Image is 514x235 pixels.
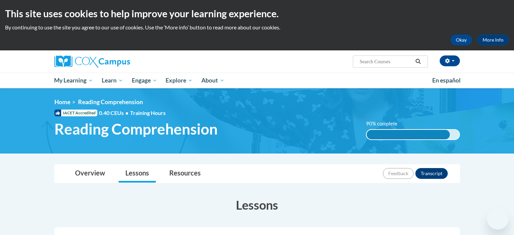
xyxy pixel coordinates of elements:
span: Explore [166,76,193,85]
span: Learn [102,76,123,85]
a: Explore [161,73,197,88]
span: IACET Accredited [54,110,97,116]
button: Account Settings [440,55,460,66]
iframe: Button to launch messaging window [487,208,509,230]
button: Okay [450,34,472,45]
span: Training Hours [130,110,166,116]
a: Cox Campus [54,55,183,68]
a: Overview [68,165,112,183]
span: • [125,110,128,116]
input: Search Courses [359,57,413,66]
span: About [201,76,224,85]
h3: Lessons [54,196,460,213]
a: Engage [127,73,162,88]
span: My Learning [54,76,93,85]
span: Reading Comprehension [54,120,218,138]
span: Engage [132,76,157,85]
a: Resources [163,165,207,183]
label: 90% complete [366,120,405,127]
a: Home [54,98,70,105]
span: Reading Comprehension [78,98,143,105]
span: 0.40 CEUs [99,109,130,117]
div: Main menu [44,73,470,88]
h2: This site uses cookies to help improve your learning experience. [5,7,509,20]
p: By continuing to use the site you agree to our use of cookies. Use the ‘More info’ button to read... [5,24,509,31]
span: En español [432,77,461,84]
button: Transcript [415,168,448,179]
div: 90% complete [367,130,450,139]
a: Learn [97,73,127,88]
img: Cox Campus [54,55,130,68]
button: Feedback [383,168,414,179]
a: My Learning [50,73,98,88]
a: Lessons [119,165,156,183]
a: More Info [477,34,509,45]
a: En español [428,73,465,88]
button: Search [413,57,423,66]
a: About [197,73,229,88]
